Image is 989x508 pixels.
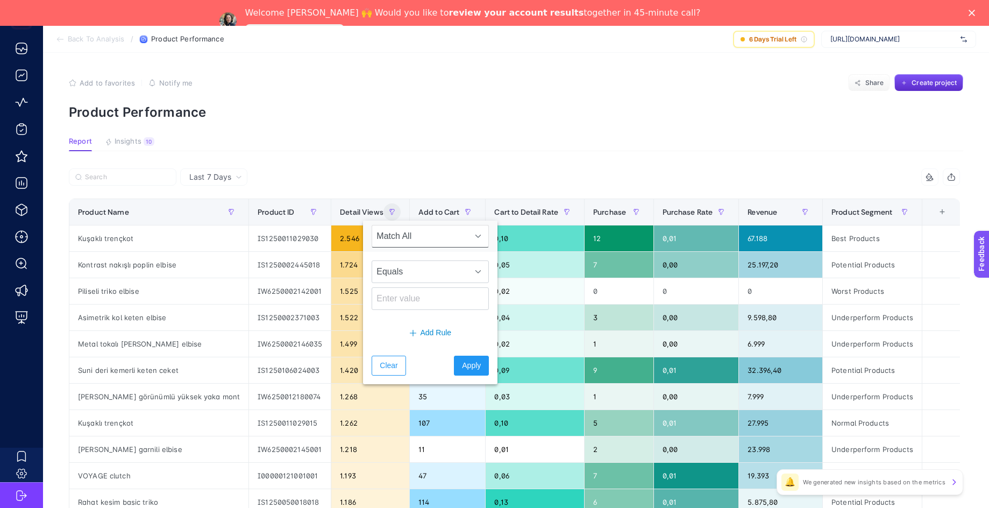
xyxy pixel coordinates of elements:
[249,331,331,357] div: IW6250002146035
[823,410,922,436] div: Normal Products
[331,463,409,489] div: 1.193
[189,172,231,182] span: Last 7 Days
[823,436,922,462] div: Underperform Products
[421,327,452,338] span: Add Rule
[823,305,922,330] div: Underperform Products
[486,225,584,251] div: 0,10
[410,384,486,410] div: 35
[654,357,739,383] div: 0,01
[380,360,397,371] span: Clear
[115,137,141,146] span: Insights
[245,24,345,37] a: Speak with an Expert
[831,208,892,216] span: Product Segment
[69,357,248,383] div: Suni deri kemerli keten ceket
[550,8,584,18] b: results
[249,463,331,489] div: I00000121001001
[486,305,584,330] div: 0,04
[654,410,739,436] div: 0,01
[69,252,248,278] div: Kontrast nakışlı poplin elbise
[69,463,248,489] div: VOYAGE clutch
[739,278,822,304] div: 0
[144,137,154,146] div: 10
[830,35,956,44] span: [URL][DOMAIN_NAME]
[823,357,922,383] div: Potential Products
[219,12,237,30] img: Profile image for Neslihan
[486,278,584,304] div: 0,02
[803,478,945,486] p: We generated new insights based on the metrics
[69,331,248,357] div: Metal tokalı [PERSON_NAME] elbise
[331,436,409,462] div: 1.218
[585,463,653,489] div: 7
[486,436,584,462] div: 0,01
[331,357,409,383] div: 1.420
[823,384,922,410] div: Underperform Products
[80,79,135,87] span: Add to favorites
[410,410,486,436] div: 107
[151,35,224,44] span: Product Performance
[823,278,922,304] div: Worst Products
[912,79,957,87] span: Create project
[249,384,331,410] div: IW6250012180074
[69,278,248,304] div: Piliseli triko elbise
[654,436,739,462] div: 0,00
[739,384,822,410] div: 7.999
[340,208,383,216] span: Detail Views
[462,360,481,371] span: Apply
[258,208,294,216] span: Product ID
[69,410,248,436] div: Kuşaklı trençkot
[585,410,653,436] div: 5
[585,357,653,383] div: 9
[823,463,922,489] div: Potential Products
[372,287,489,310] input: Enter value
[585,252,653,278] div: 7
[331,305,409,330] div: 1.522
[331,410,409,436] div: 1.262
[585,436,653,462] div: 2
[410,463,486,489] div: 47
[69,79,135,87] button: Add to favorites
[654,384,739,410] div: 0,00
[781,474,799,491] div: 🔔
[418,208,460,216] span: Add to Cart
[486,357,584,383] div: 0,09
[372,261,468,283] span: Equals
[931,208,940,231] div: 9 items selected
[486,331,584,357] div: 0,02
[865,79,884,87] span: Share
[245,8,701,18] div: Welcome [PERSON_NAME] 🙌 Would you like to together in 45-minute call?
[932,208,952,216] div: +
[486,384,584,410] div: 0,03
[69,104,963,120] p: Product Performance
[372,225,468,247] span: Match All
[331,331,409,357] div: 1.499
[823,331,922,357] div: Underperform Products
[894,74,963,91] button: Create project
[454,356,489,376] button: Apply
[739,225,822,251] div: 67.188
[249,357,331,383] div: IS1250106024003
[749,35,796,44] span: 6 Days Trial Left
[739,463,822,489] div: 19.393
[249,305,331,330] div: IS1250002371003
[739,252,822,278] div: 25.197,20
[654,463,739,489] div: 0,01
[331,384,409,410] div: 1.268
[585,225,653,251] div: 12
[969,10,979,16] div: Close
[372,356,405,376] button: Clear
[585,305,653,330] div: 3
[410,436,486,462] div: 11
[739,357,822,383] div: 32.396,40
[69,384,248,410] div: [PERSON_NAME] görünümlü yüksek yaka mont
[486,252,584,278] div: 0,05
[78,208,129,216] span: Product Name
[249,436,331,462] div: IW6250002145001
[249,278,331,304] div: IW6250002142001
[159,79,193,87] span: Notify me
[486,410,584,436] div: 0,10
[449,8,547,18] b: review your account
[6,3,41,12] span: Feedback
[249,252,331,278] div: IS1250002445018
[494,208,558,216] span: Cart to Detail Rate
[486,463,584,489] div: 0,06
